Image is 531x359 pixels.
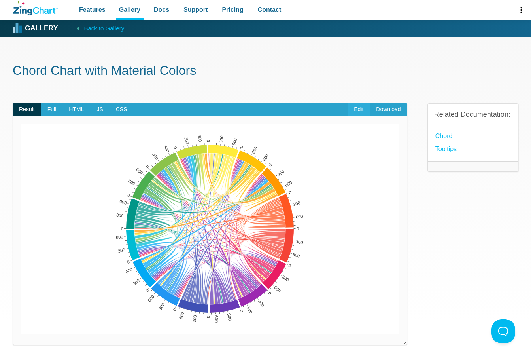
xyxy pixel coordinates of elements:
a: Tooltips [435,144,457,154]
a: Gallery [13,23,58,34]
span: Full [41,103,63,116]
iframe: Toggle Customer Support [491,319,515,343]
span: Result [13,103,41,116]
h3: Related Documentation: [434,110,512,119]
strong: Gallery [25,25,58,32]
a: Back to Gallery [66,23,124,34]
span: Back to Gallery [84,23,124,34]
span: Gallery [119,4,140,15]
span: HTML [62,103,90,116]
a: Download [370,103,407,116]
span: Docs [154,4,169,15]
a: Edit [348,103,370,116]
a: Chord [435,131,453,141]
span: Support [183,4,208,15]
span: Pricing [222,4,243,15]
span: Features [79,4,106,15]
span: JS [90,103,109,116]
h1: Chord Chart with Material Colors [13,63,518,80]
span: CSS [110,103,134,116]
a: ZingChart Logo. Click to return to the homepage [13,1,58,15]
span: Contact [258,4,282,15]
